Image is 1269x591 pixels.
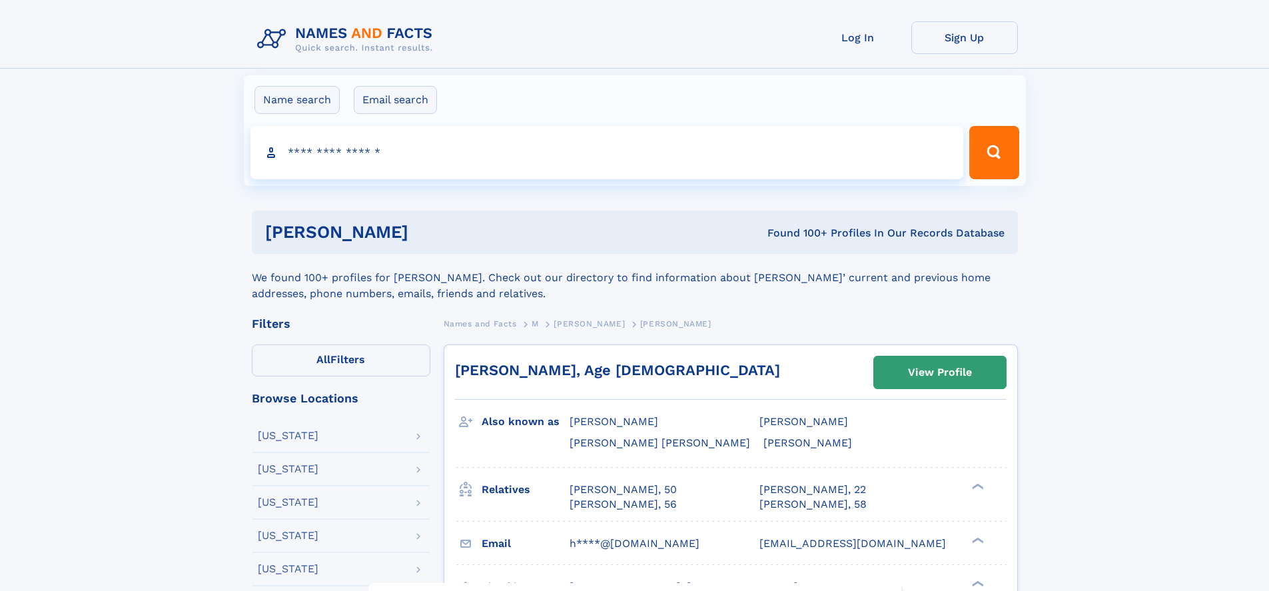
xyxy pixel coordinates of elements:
span: All [316,353,330,366]
a: [PERSON_NAME], 58 [759,497,867,512]
span: [EMAIL_ADDRESS][DOMAIN_NAME] [759,537,946,550]
h3: Also known as [482,410,570,433]
a: M [532,315,539,332]
div: [US_STATE] [258,497,318,508]
span: [PERSON_NAME] [763,436,852,449]
a: [PERSON_NAME] [554,315,625,332]
div: View Profile [908,357,972,388]
h3: Email [482,532,570,555]
div: [US_STATE] [258,530,318,541]
label: Filters [252,344,430,376]
label: Email search [354,86,437,114]
label: Name search [254,86,340,114]
h3: Relatives [482,478,570,501]
div: ❯ [969,536,985,544]
a: View Profile [874,356,1006,388]
span: [PERSON_NAME] [PERSON_NAME] [570,436,750,449]
div: [US_STATE] [258,430,318,441]
a: Sign Up [911,21,1018,54]
a: [PERSON_NAME], Age [DEMOGRAPHIC_DATA] [455,362,780,378]
div: Filters [252,318,430,330]
h1: [PERSON_NAME] [265,224,588,241]
a: Log In [805,21,911,54]
a: [PERSON_NAME], 22 [759,482,866,497]
div: We found 100+ profiles for [PERSON_NAME]. Check out our directory to find information about [PERS... [252,254,1018,302]
span: [PERSON_NAME] [554,319,625,328]
img: Logo Names and Facts [252,21,444,57]
div: [US_STATE] [258,564,318,574]
span: M [532,319,539,328]
div: Found 100+ Profiles In Our Records Database [588,226,1005,241]
div: ❯ [969,482,985,490]
input: search input [250,126,964,179]
div: [US_STATE] [258,464,318,474]
div: ❯ [969,579,985,588]
span: [PERSON_NAME] [640,319,711,328]
span: [PERSON_NAME] [570,415,658,428]
a: [PERSON_NAME], 56 [570,497,677,512]
div: Browse Locations [252,392,430,404]
a: Names and Facts [444,315,517,332]
a: [PERSON_NAME], 50 [570,482,677,497]
button: Search Button [969,126,1019,179]
span: [PERSON_NAME] [759,415,848,428]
